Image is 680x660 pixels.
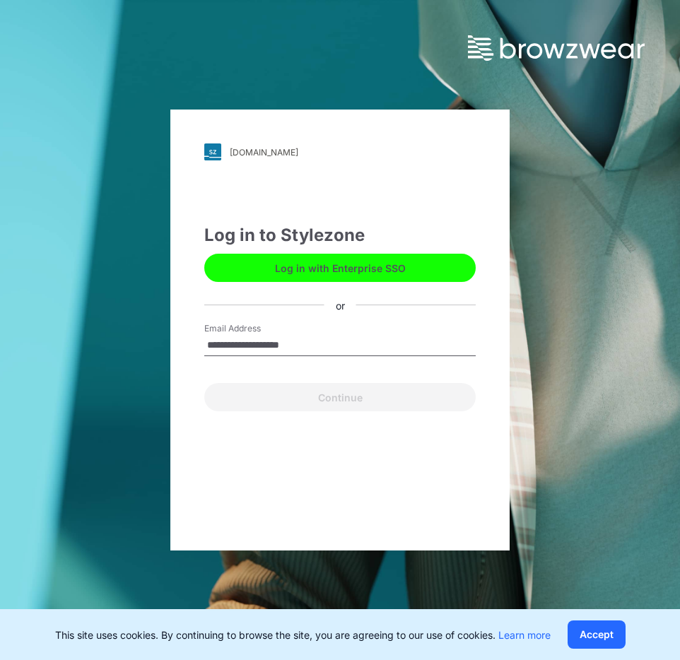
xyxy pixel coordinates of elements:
[204,322,303,335] label: Email Address
[568,620,626,649] button: Accept
[468,35,645,61] img: browzwear-logo.73288ffb.svg
[204,143,476,160] a: [DOMAIN_NAME]
[204,223,476,248] div: Log in to Stylezone
[498,629,551,641] a: Learn more
[324,297,356,312] div: or
[204,143,221,160] img: svg+xml;base64,PHN2ZyB3aWR0aD0iMjgiIGhlaWdodD0iMjgiIHZpZXdCb3g9IjAgMCAyOCAyOCIgZmlsbD0ibm9uZSIgeG...
[230,147,298,158] div: [DOMAIN_NAME]
[204,254,476,282] button: Log in with Enterprise SSO
[55,627,551,642] p: This site uses cookies. By continuing to browse the site, you are agreeing to our use of cookies.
